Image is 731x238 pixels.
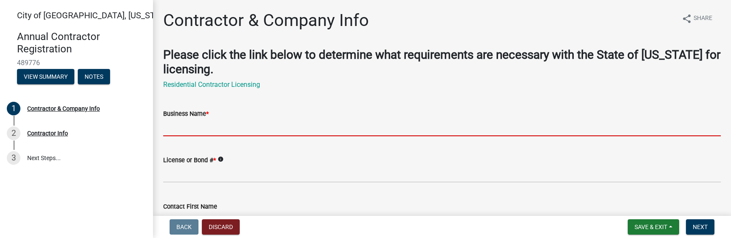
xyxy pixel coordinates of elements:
[694,14,712,24] span: Share
[176,224,192,230] span: Back
[675,10,719,27] button: shareShare
[163,48,720,76] strong: Please click the link below to determine what requirements are necessary with the State of [US_ST...
[163,204,217,210] label: Contact First Name
[17,59,136,67] span: 489776
[693,224,708,230] span: Next
[17,31,146,55] h4: Annual Contractor Registration
[17,74,74,80] wm-modal-confirm: Summary
[170,219,198,235] button: Back
[7,126,20,140] div: 2
[163,158,216,163] label: License or Bond #
[163,80,260,89] a: Residential Contractor Licensing
[7,151,20,165] div: 3
[218,156,224,162] i: info
[7,102,20,115] div: 1
[163,111,209,117] label: Business Name
[17,10,172,20] span: City of [GEOGRAPHIC_DATA], [US_STATE]
[202,219,240,235] button: Discard
[163,10,369,31] h1: Contractor & Company Info
[628,219,679,235] button: Save & Exit
[27,106,100,112] div: Contractor & Company Info
[17,69,74,84] button: View Summary
[635,224,667,230] span: Save & Exit
[27,130,68,136] div: Contractor Info
[78,74,110,80] wm-modal-confirm: Notes
[682,14,692,24] i: share
[78,69,110,84] button: Notes
[686,219,714,235] button: Next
